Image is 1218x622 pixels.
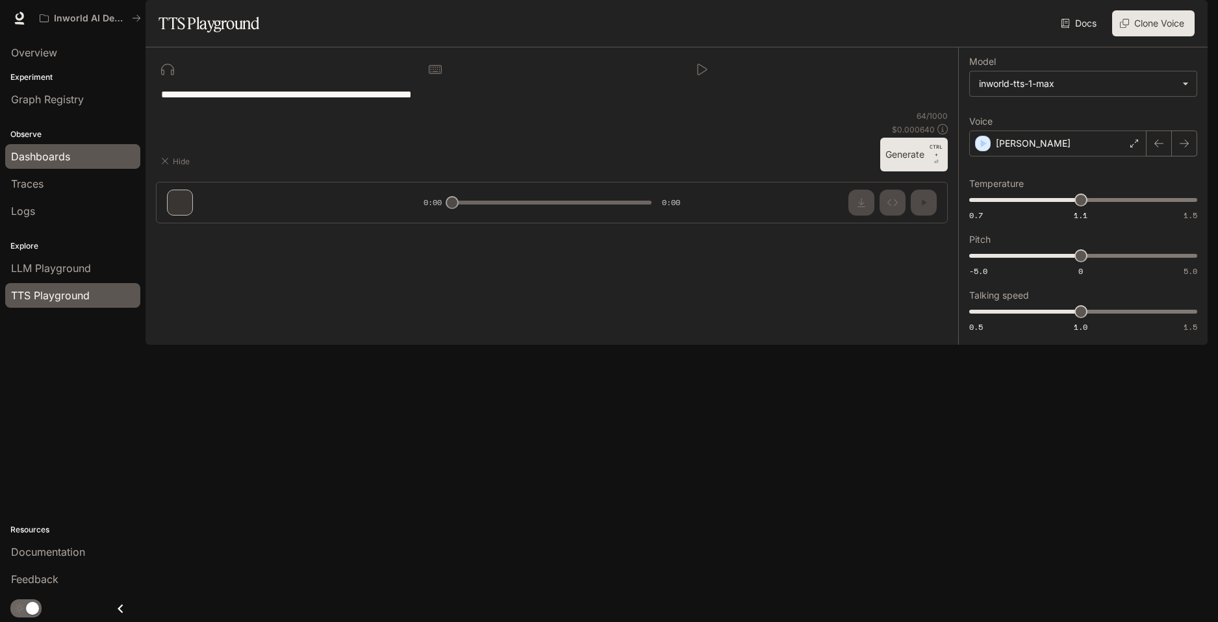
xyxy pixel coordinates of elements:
p: Pitch [969,235,991,244]
button: GenerateCTRL +⏎ [880,138,948,171]
p: ⏎ [930,143,943,166]
span: 1.1 [1074,210,1087,221]
p: [PERSON_NAME] [996,137,1071,150]
button: Clone Voice [1112,10,1195,36]
span: 1.5 [1184,210,1197,221]
button: Hide [156,151,197,171]
p: 64 / 1000 [917,110,948,121]
span: 5.0 [1184,266,1197,277]
div: inworld-tts-1-max [970,71,1197,96]
h1: TTS Playground [159,10,259,36]
span: 0.5 [969,321,983,332]
p: Voice [969,117,993,126]
button: All workspaces [34,5,147,31]
p: $ 0.000640 [892,124,935,135]
p: CTRL + [930,143,943,158]
p: Model [969,57,996,66]
span: -5.0 [969,266,987,277]
a: Docs [1058,10,1102,36]
p: Inworld AI Demos [54,13,127,24]
p: Temperature [969,179,1024,188]
span: 0 [1078,266,1083,277]
p: Talking speed [969,291,1029,300]
span: 1.5 [1184,321,1197,332]
span: 0.7 [969,210,983,221]
div: inworld-tts-1-max [979,77,1176,90]
span: 1.0 [1074,321,1087,332]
